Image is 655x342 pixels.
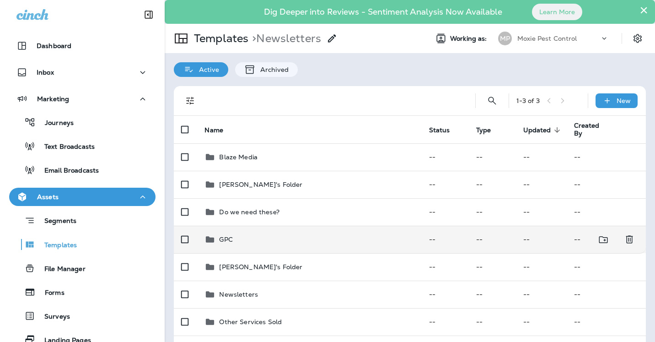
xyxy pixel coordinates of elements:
div: MP [498,32,512,45]
p: [PERSON_NAME]'s Folder [219,181,302,188]
p: Text Broadcasts [35,143,95,152]
p: GPC [219,236,232,243]
td: -- [567,253,646,281]
td: -- [469,226,516,253]
button: Delete [620,230,639,249]
p: Inbox [37,69,54,76]
p: Surveys [35,313,70,321]
span: Updated [523,126,563,134]
span: Created By [574,122,608,137]
td: -- [469,198,516,226]
td: -- [422,253,469,281]
p: Dig Deeper into Reviews - Sentiment Analysis Now Available [237,11,529,13]
button: Learn More [532,4,582,20]
td: -- [516,198,567,226]
p: Forms [36,289,64,298]
button: Filters [181,92,199,110]
button: File Manager [9,259,156,278]
p: Marketing [37,95,69,103]
td: -- [567,308,646,336]
p: File Manager [35,265,86,274]
span: Status [429,126,462,134]
td: -- [516,226,567,253]
td: -- [567,171,646,198]
p: Templates [190,32,248,45]
button: Marketing [9,90,156,108]
td: -- [567,226,623,253]
td: -- [422,171,469,198]
td: -- [516,281,567,308]
p: Assets [37,193,59,201]
button: Settings [629,30,646,47]
p: Moxie Pest Control [517,35,577,42]
td: -- [469,171,516,198]
p: Templates [35,241,77,250]
button: Close [639,3,648,17]
p: Other Services Sold [219,318,282,326]
p: New [617,97,631,104]
td: -- [469,253,516,281]
td: -- [422,143,469,171]
td: -- [422,281,469,308]
p: Blaze Media [219,153,258,161]
button: Inbox [9,63,156,81]
span: Status [429,126,450,134]
button: Email Broadcasts [9,160,156,179]
button: Forms [9,282,156,302]
td: -- [516,308,567,336]
td: -- [469,143,516,171]
button: Move to folder [594,230,613,249]
td: -- [422,308,469,336]
button: Surveys [9,306,156,326]
p: Email Broadcasts [35,167,99,175]
button: Assets [9,188,156,206]
span: Created By [574,122,620,137]
p: Segments [35,217,76,226]
p: Active [194,66,219,73]
button: Templates [9,235,156,254]
td: -- [422,226,469,253]
td: -- [516,143,567,171]
td: -- [422,198,469,226]
p: Dashboard [37,42,71,49]
p: Do we need these? [219,208,279,216]
button: Dashboard [9,37,156,55]
button: Collapse Sidebar [136,5,161,24]
td: -- [567,143,646,171]
p: Journeys [36,119,74,128]
p: [PERSON_NAME]'s Folder [219,263,302,271]
td: -- [469,308,516,336]
span: Working as: [450,35,489,43]
td: -- [516,253,567,281]
td: -- [469,281,516,308]
span: Type [476,126,491,134]
span: Name [204,126,235,134]
span: Updated [523,126,551,134]
td: -- [567,281,646,308]
button: Search Templates [483,92,501,110]
td: -- [516,171,567,198]
p: Newsletters [248,32,321,45]
div: 1 - 3 of 3 [516,97,540,104]
span: Type [476,126,503,134]
button: Journeys [9,113,156,132]
span: Name [204,126,223,134]
p: Archived [256,66,289,73]
button: Text Broadcasts [9,136,156,156]
button: Segments [9,211,156,230]
td: -- [567,198,646,226]
p: Newsletters [219,291,258,298]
